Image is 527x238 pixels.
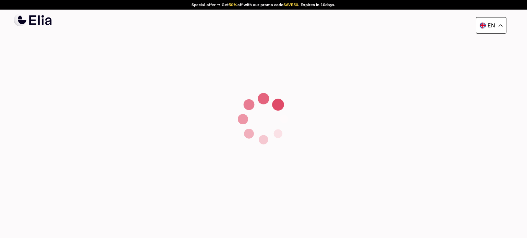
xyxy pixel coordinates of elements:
img: spinner [229,85,298,153]
span: 50% [229,2,237,7]
span: SAVE50 [283,2,298,7]
p: en [488,22,495,29]
div: Special offer → Get off with our promo code . Expires in days. [191,2,336,8]
span: 10 [320,2,325,7]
